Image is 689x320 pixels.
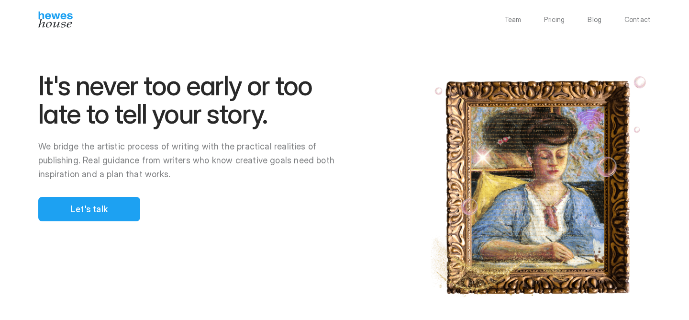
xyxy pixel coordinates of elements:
img: Hewes House’s book coach services offer creative writing courses, writing class to learn differen... [38,11,73,28]
a: Contact [624,16,651,23]
a: Pricing [544,16,565,23]
a: Blog [588,16,601,23]
a: Team [504,16,522,23]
